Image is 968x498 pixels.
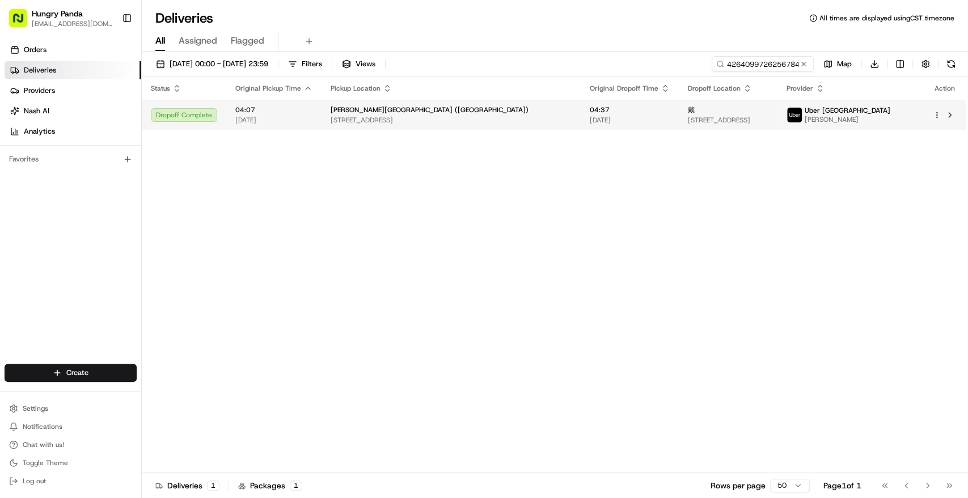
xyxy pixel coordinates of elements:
[113,281,137,290] span: Pylon
[819,14,954,23] span: All times are displayed using CST timezone
[23,253,87,265] span: Knowledge Base
[5,401,137,416] button: Settings
[24,106,49,116] span: Nash AI
[5,364,137,382] button: Create
[331,116,572,125] span: [STREET_ADDRESS]
[688,105,695,114] span: 戴
[23,404,48,413] span: Settings
[35,176,92,185] span: [PERSON_NAME]
[51,120,156,129] div: We're available if you need us!
[151,56,273,72] button: [DATE] 00:00 - [DATE] 23:59
[51,108,186,120] div: Start new chat
[331,84,381,93] span: Pickup Location
[107,253,182,265] span: API Documentation
[23,476,46,486] span: Log out
[5,455,137,471] button: Toggle Theme
[179,34,217,48] span: Assigned
[11,11,34,34] img: Nash
[787,84,813,93] span: Provider
[5,437,137,453] button: Chat with us!
[11,254,20,263] div: 📗
[80,280,137,290] a: Powered byPylon
[44,206,70,215] span: 8月15日
[24,108,44,129] img: 4281594248423_2fcf9dad9f2a874258b8_72.png
[5,61,141,79] a: Deliveries
[24,86,55,96] span: Providers
[5,150,137,168] div: Favorites
[5,82,141,100] a: Providers
[337,56,381,72] button: Views
[23,176,32,185] img: 1736555255976-a54dd68f-1ca7-489b-9aae-adbdc363a1c4
[11,165,29,183] img: Bea Lacdao
[11,108,32,129] img: 1736555255976-a54dd68f-1ca7-489b-9aae-adbdc363a1c4
[96,254,105,263] div: 💻
[23,440,64,449] span: Chat with us!
[7,249,91,269] a: 📗Knowledge Base
[23,422,62,431] span: Notifications
[37,206,41,215] span: •
[32,8,83,19] button: Hungry Panda
[94,176,98,185] span: •
[688,84,741,93] span: Dropoff Location
[688,116,768,125] span: [STREET_ADDRESS]
[5,5,117,32] button: Hungry Panda[EMAIL_ADDRESS][DOMAIN_NAME]
[151,84,170,93] span: Status
[155,480,219,491] div: Deliveries
[235,84,301,93] span: Original Pickup Time
[91,249,187,269] a: 💻API Documentation
[170,59,268,69] span: [DATE] 00:00 - [DATE] 23:59
[283,56,327,72] button: Filters
[711,480,766,491] p: Rows per page
[155,9,213,27] h1: Deliveries
[23,458,68,467] span: Toggle Theme
[590,105,670,114] span: 04:37
[787,108,802,122] img: uber-new-logo.jpeg
[29,73,187,85] input: Clear
[193,112,206,125] button: Start new chat
[66,368,88,378] span: Create
[290,480,302,491] div: 1
[837,59,852,69] span: Map
[5,419,137,435] button: Notifications
[933,84,957,93] div: Action
[5,102,141,120] a: Nash AI
[24,65,56,75] span: Deliveries
[5,122,141,141] a: Analytics
[24,45,47,55] span: Orders
[176,145,206,159] button: See all
[11,45,206,63] p: Welcome 👋
[238,480,302,491] div: Packages
[5,473,137,489] button: Log out
[943,56,959,72] button: Refresh
[590,116,670,125] span: [DATE]
[24,126,55,137] span: Analytics
[5,41,141,59] a: Orders
[235,116,312,125] span: [DATE]
[231,34,264,48] span: Flagged
[805,115,890,124] span: [PERSON_NAME]
[235,105,312,114] span: 04:07
[818,56,857,72] button: Map
[805,106,890,115] span: Uber [GEOGRAPHIC_DATA]
[100,176,127,185] span: 8月19日
[590,84,658,93] span: Original Dropoff Time
[823,480,861,491] div: Page 1 of 1
[207,480,219,491] div: 1
[32,19,113,28] button: [EMAIL_ADDRESS][DOMAIN_NAME]
[712,56,814,72] input: Type to search
[356,59,375,69] span: Views
[155,34,165,48] span: All
[11,147,76,156] div: Past conversations
[302,59,322,69] span: Filters
[331,105,529,114] span: [PERSON_NAME][GEOGRAPHIC_DATA] ([GEOGRAPHIC_DATA])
